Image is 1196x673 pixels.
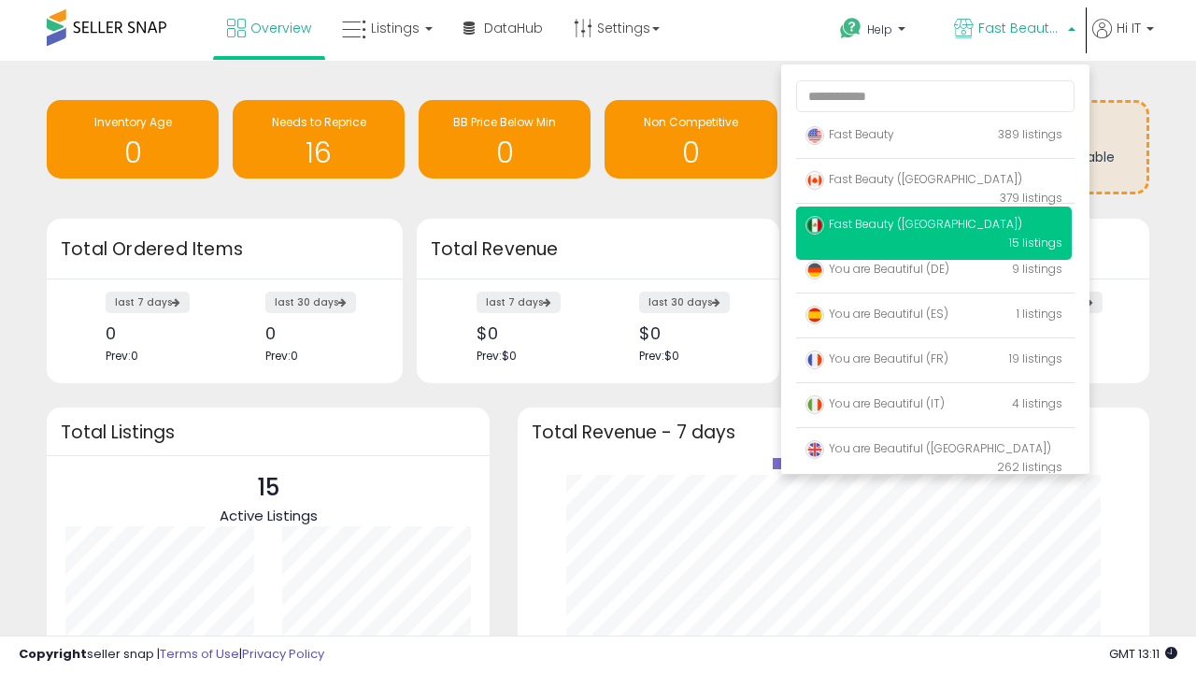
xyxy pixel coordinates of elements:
div: seller snap | | [19,646,324,664]
span: You are Beautiful ([GEOGRAPHIC_DATA]) [805,440,1051,456]
div: $0 [477,323,584,343]
span: Active Listings [220,506,318,525]
label: last 30 days [639,292,730,313]
span: You are Beautiful (DE) [805,261,949,277]
span: 9 listings [1012,261,1062,277]
img: usa.png [805,126,824,145]
i: Get Help [839,17,862,40]
p: 15 [220,470,318,506]
span: You are Beautiful (IT) [805,395,945,411]
div: 0 [265,323,370,343]
span: Inventory Age [94,114,172,130]
a: Non Competitive 0 [605,100,776,179]
label: last 7 days [106,292,190,313]
h1: 0 [428,137,581,168]
span: Non Competitive [644,114,738,130]
span: Fast Beauty ([GEOGRAPHIC_DATA]) [805,216,1022,232]
span: Needs to Reprice [272,114,366,130]
span: 2025-09-9 13:11 GMT [1109,645,1177,663]
div: 0 [106,323,210,343]
span: Help [867,21,892,37]
img: uk.png [805,440,824,459]
strong: Copyright [19,645,87,663]
span: Prev: $0 [477,348,517,364]
span: Fast Beauty [805,126,894,142]
span: Prev: $0 [639,348,679,364]
span: 389 listings [998,126,1062,142]
img: germany.png [805,261,824,279]
span: 262 listings [997,459,1062,475]
span: You are Beautiful (FR) [805,351,948,366]
span: Prev: 0 [265,348,298,364]
h3: Total Revenue [431,236,765,263]
h3: Total Revenue - 7 days [532,425,1135,439]
img: canada.png [805,171,824,190]
h1: 16 [242,137,395,168]
span: BB Price Below Min [453,114,556,130]
span: Listings [371,19,420,37]
span: 1 listings [1017,306,1062,322]
span: 15 listings [1009,235,1062,251]
div: $0 [639,323,747,343]
a: Terms of Use [160,645,239,663]
label: last 7 days [477,292,561,313]
span: DataHub [484,19,543,37]
span: Fast Beauty ([GEOGRAPHIC_DATA]) [805,171,1022,187]
img: spain.png [805,306,824,324]
img: mexico.png [805,216,824,235]
span: 4 listings [1012,395,1062,411]
span: Fast Beauty ([GEOGRAPHIC_DATA]) [978,19,1062,37]
label: last 30 days [265,292,356,313]
a: Inventory Age 0 [47,100,219,179]
span: 379 listings [1000,190,1062,206]
img: italy.png [805,395,824,414]
img: france.png [805,351,824,369]
a: Privacy Policy [242,645,324,663]
h3: Total Ordered Items [61,236,389,263]
span: Hi IT [1117,19,1141,37]
span: Overview [250,19,311,37]
span: Prev: 0 [106,348,138,364]
a: Hi IT [1092,19,1154,61]
a: Needs to Reprice 16 [233,100,405,179]
span: 19 listings [1009,351,1062,366]
span: You are Beautiful (ES) [805,306,948,322]
a: Help [825,3,937,61]
h1: 0 [614,137,767,168]
h1: 0 [56,137,209,168]
h3: Total Listings [61,425,476,439]
a: BB Price Below Min 0 [419,100,591,179]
